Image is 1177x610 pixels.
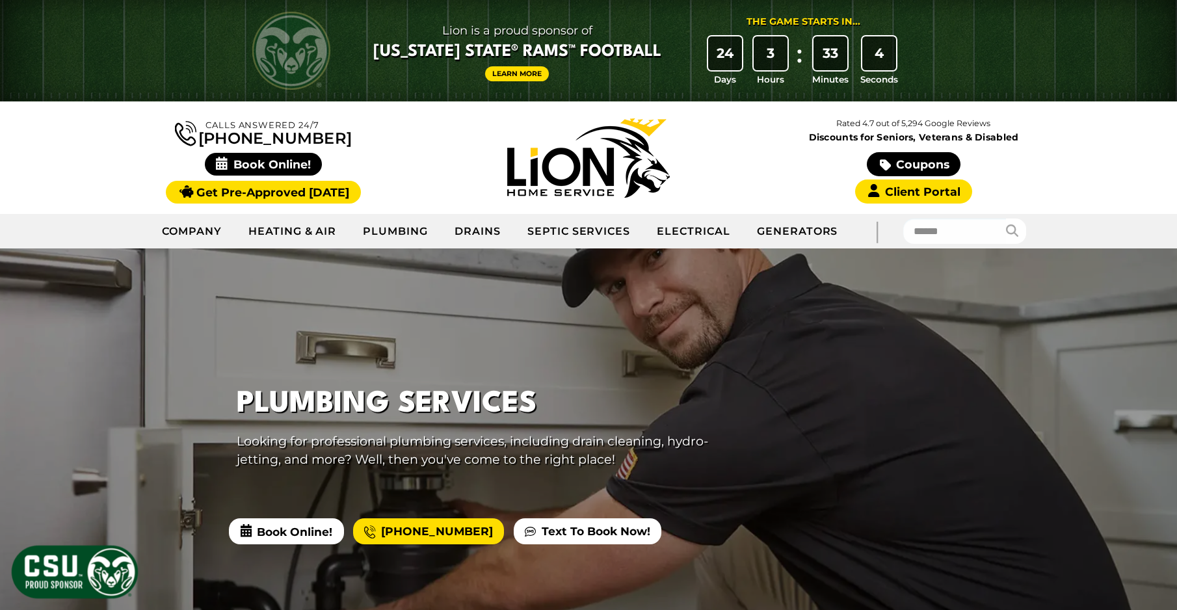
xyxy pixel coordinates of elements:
span: Days [714,73,736,86]
span: Book Online! [205,153,323,176]
div: 3 [754,36,787,70]
span: Hours [757,73,784,86]
a: [PHONE_NUMBER] [175,118,352,146]
a: Company [149,215,235,248]
a: Learn More [485,66,549,81]
div: | [851,214,903,248]
a: Client Portal [855,179,972,204]
div: : [793,36,806,86]
a: Get Pre-Approved [DATE] [166,181,360,204]
div: 4 [862,36,896,70]
a: Coupons [867,152,960,176]
p: Looking for professional plumbing services, including drain cleaning, hydro-jetting, and more? We... [237,432,710,470]
img: Lion Home Service [507,118,670,198]
a: Electrical [644,215,744,248]
p: Rated 4.7 out of 5,294 Google Reviews [751,116,1076,131]
a: [PHONE_NUMBER] [353,518,504,544]
span: Book Online! [229,518,343,544]
a: Text To Book Now! [514,518,661,544]
div: The Game Starts in... [747,15,860,29]
span: Discounts for Seniors, Veterans & Disabled [754,133,1074,142]
span: [US_STATE] State® Rams™ Football [373,41,661,63]
img: CSU Sponsor Badge [10,544,140,600]
a: Drains [442,215,514,248]
a: Heating & Air [235,215,350,248]
span: Lion is a proud sponsor of [373,20,661,41]
img: CSU Rams logo [252,12,330,90]
a: Septic Services [514,215,644,248]
span: Minutes [812,73,849,86]
a: Generators [744,215,851,248]
div: 33 [813,36,847,70]
div: 24 [708,36,742,70]
h1: Plumbing Services [237,382,710,426]
span: Seconds [860,73,898,86]
a: Plumbing [350,215,442,248]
